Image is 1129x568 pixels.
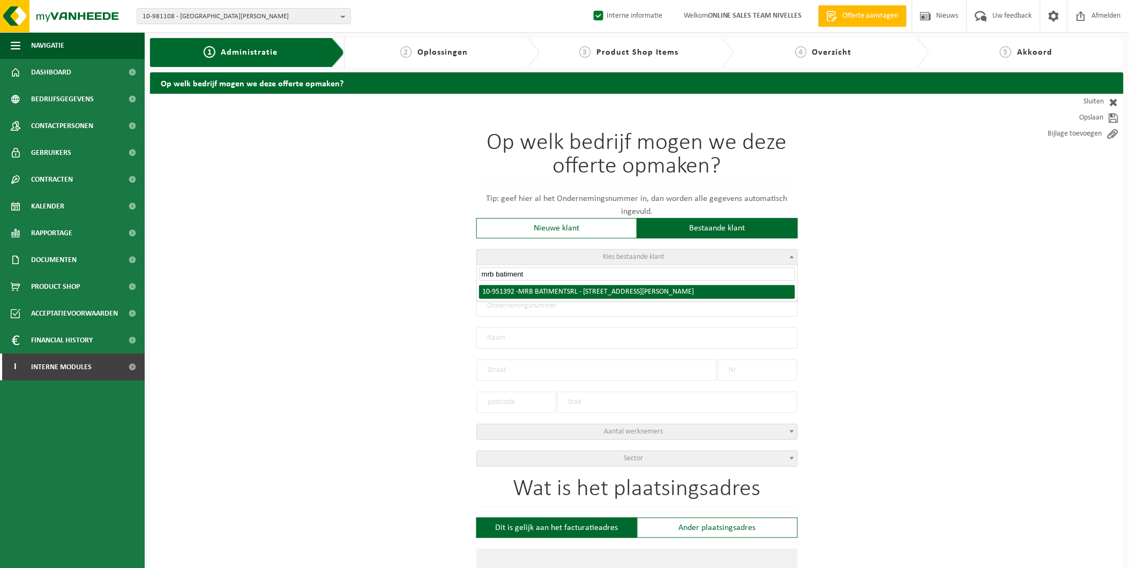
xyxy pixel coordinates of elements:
[476,327,798,349] input: Naam
[637,518,798,538] div: Ander plaatsingsadres
[31,32,64,59] span: Navigatie
[718,360,797,381] input: Nr
[518,288,533,296] span: MR
[31,86,94,113] span: Bedrijfsgegevens
[812,48,852,57] span: Overzicht
[31,193,64,220] span: Kalender
[31,139,71,166] span: Gebruikers
[221,48,278,57] span: Administratie
[557,392,797,413] input: Stad
[840,11,901,21] span: Offerte aanvragen
[637,218,798,238] div: Bestaande klant
[31,113,93,139] span: Contactpersonen
[1027,94,1124,110] a: Sluiten
[150,72,1124,93] h2: Op welk bedrijf mogen we deze offerte opmaken?
[31,220,72,246] span: Rapportage
[158,46,323,59] a: 1Administratie
[477,392,556,413] input: postcode
[477,360,717,381] input: Straat
[934,46,1118,59] a: 5Akkoord
[476,192,798,218] p: Tip: geef hier al het Ondernemingsnummer in, dan worden alle gegevens automatisch ingevuld.
[11,354,20,380] span: I
[137,8,351,24] button: 10-981108 - [GEOGRAPHIC_DATA][PERSON_NAME]
[818,5,907,27] a: Offerte aanvragen
[795,46,807,58] span: 4
[31,246,77,273] span: Documenten
[417,48,468,57] span: Oplossingen
[479,285,795,299] li: 10-951392 - A SRL - [STREET_ADDRESS][PERSON_NAME]
[592,8,662,24] label: Interne informatie
[476,131,798,184] h1: Op welk bedrijf mogen we deze offerte opmaken?
[31,300,118,327] span: Acceptatievoorwaarden
[1027,110,1124,126] a: Opslaan
[596,48,678,57] span: Product Shop Items
[543,288,567,296] span: TIMENT
[143,9,337,25] span: 10-981108 - [GEOGRAPHIC_DATA][PERSON_NAME]
[535,288,539,296] span: B
[31,166,73,193] span: Contracten
[545,46,713,59] a: 3Product Shop Items
[1000,46,1012,58] span: 5
[1027,126,1124,142] a: Bijlage toevoegen
[31,354,92,380] span: Interne modules
[739,46,907,59] a: 4Overzicht
[1017,48,1052,57] span: Akkoord
[579,46,591,58] span: 3
[529,288,533,296] span: B
[31,59,71,86] span: Dashboard
[476,218,637,238] div: Nieuwe klant
[624,454,644,462] span: Sector
[204,46,215,58] span: 1
[31,273,80,300] span: Product Shop
[476,477,798,507] h1: Wat is het plaatsingsadres
[350,46,518,59] a: 2Oplossingen
[476,518,637,538] div: Dit is gelijk aan het facturatieadres
[604,428,663,436] span: Aantal werknemers
[476,295,798,317] input: Ondernemingsnummer
[400,46,412,58] span: 2
[708,12,802,20] strong: ONLINE SALES TEAM NIVELLES
[31,327,93,354] span: Financial History
[603,253,664,261] span: Kies bestaande klant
